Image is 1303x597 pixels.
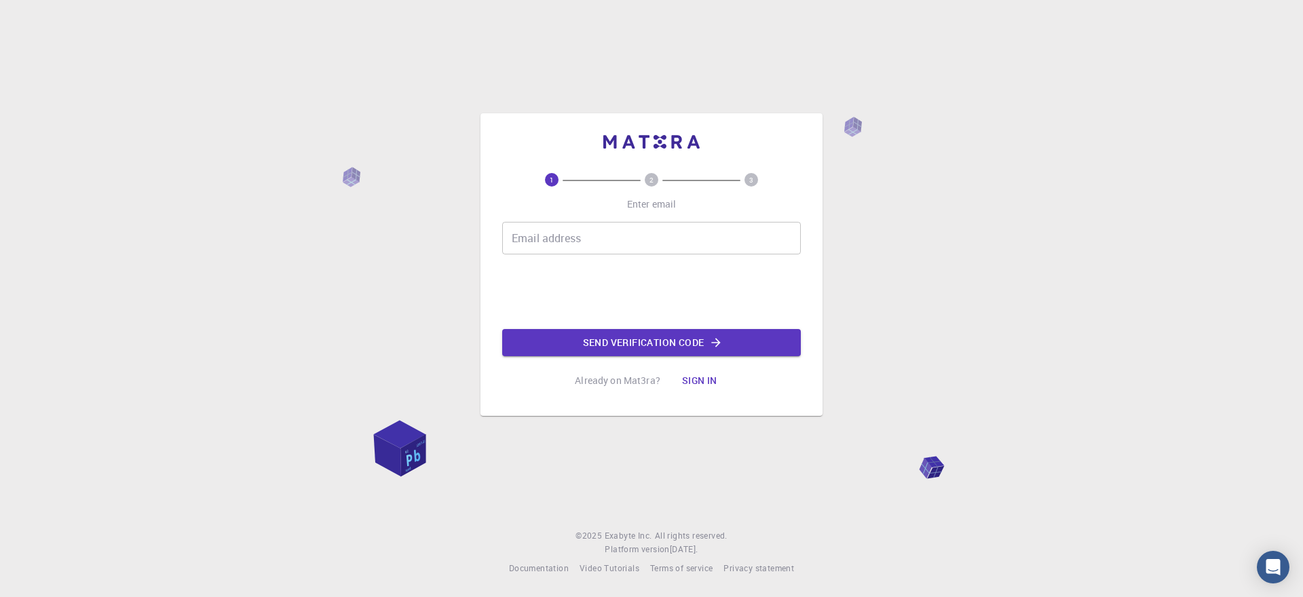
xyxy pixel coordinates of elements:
button: Sign in [671,367,728,394]
span: Privacy statement [723,562,794,573]
text: 1 [550,175,554,185]
span: All rights reserved. [655,529,728,543]
text: 3 [749,175,753,185]
span: © 2025 [575,529,604,543]
span: [DATE] . [670,543,698,554]
a: Privacy statement [723,562,794,575]
p: Enter email [627,197,677,211]
p: Already on Mat3ra? [575,374,660,387]
a: Terms of service [650,562,713,575]
span: Documentation [509,562,569,573]
a: [DATE]. [670,543,698,556]
span: Terms of service [650,562,713,573]
span: Video Tutorials [580,562,639,573]
iframe: reCAPTCHA [548,265,755,318]
a: Exabyte Inc. [605,529,652,543]
span: Platform version [605,543,669,556]
a: Video Tutorials [580,562,639,575]
div: Open Intercom Messenger [1257,551,1289,583]
a: Documentation [509,562,569,575]
text: 2 [649,175,654,185]
span: Exabyte Inc. [605,530,652,541]
button: Send verification code [502,329,801,356]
